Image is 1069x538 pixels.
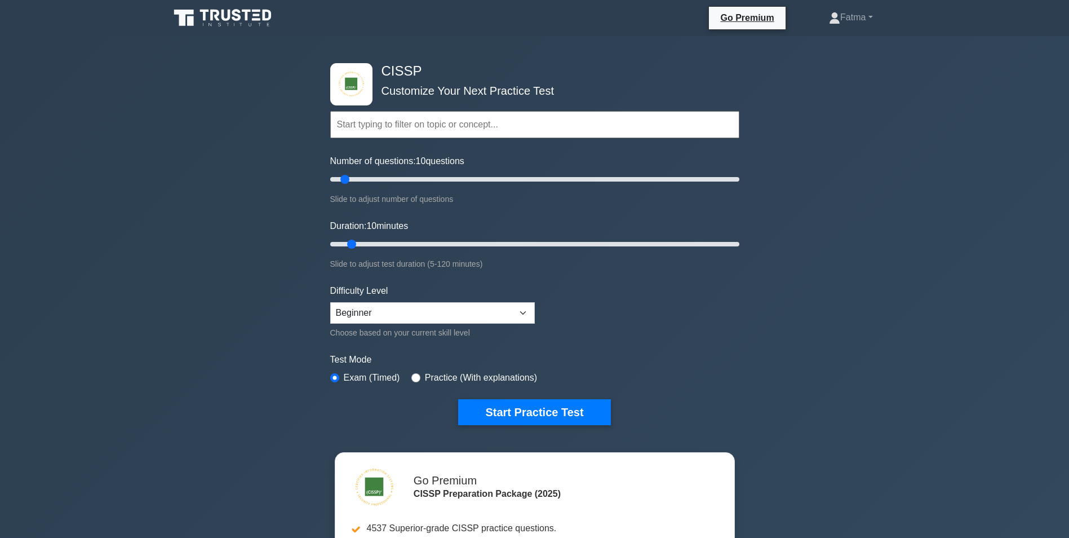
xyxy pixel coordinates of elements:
[344,371,400,385] label: Exam (Timed)
[330,155,464,168] label: Number of questions: questions
[713,11,780,25] a: Go Premium
[330,219,409,233] label: Duration: minutes
[458,399,610,425] button: Start Practice Test
[330,257,739,271] div: Slide to adjust test duration (5-120 minutes)
[377,63,684,80] h4: CISSP
[366,221,376,231] span: 10
[330,353,739,367] label: Test Mode
[416,156,426,166] span: 10
[330,111,739,138] input: Start typing to filter on topic or concept...
[802,6,899,29] a: Fatma
[330,284,388,298] label: Difficulty Level
[425,371,537,385] label: Practice (With explanations)
[330,192,739,206] div: Slide to adjust number of questions
[330,326,535,339] div: Choose based on your current skill level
